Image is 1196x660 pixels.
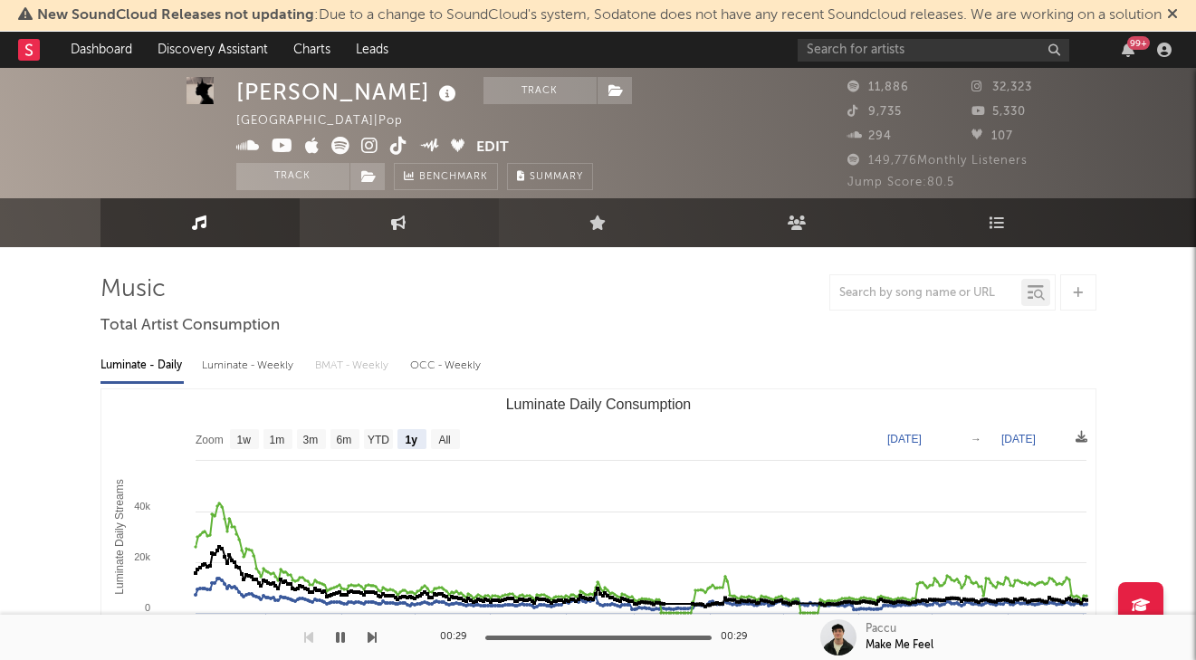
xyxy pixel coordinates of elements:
[1127,36,1150,50] div: 99 +
[505,397,691,412] text: Luminate Daily Consumption
[1122,43,1134,57] button: 99+
[1001,433,1036,445] text: [DATE]
[202,350,297,381] div: Luminate - Weekly
[145,32,281,68] a: Discovery Assistant
[336,434,351,446] text: 6m
[236,163,349,190] button: Track
[830,286,1021,301] input: Search by song name or URL
[507,163,593,190] button: Summary
[866,637,933,654] div: Make Me Feel
[236,77,461,107] div: [PERSON_NAME]
[1167,8,1178,23] span: Dismiss
[866,621,896,637] div: Paccu
[236,110,424,132] div: [GEOGRAPHIC_DATA] | Pop
[476,137,509,159] button: Edit
[798,39,1069,62] input: Search for artists
[847,177,954,188] span: Jump Score: 80.5
[971,81,1032,93] span: 32,323
[134,501,150,512] text: 40k
[367,434,388,446] text: YTD
[847,81,909,93] span: 11,886
[971,106,1026,118] span: 5,330
[134,551,150,562] text: 20k
[269,434,284,446] text: 1m
[721,627,757,648] div: 00:29
[483,77,597,104] button: Track
[236,434,251,446] text: 1w
[971,130,1013,142] span: 107
[343,32,401,68] a: Leads
[971,433,981,445] text: →
[887,433,922,445] text: [DATE]
[438,434,450,446] text: All
[37,8,1162,23] span: : Due to a change to SoundCloud's system, Sodatone does not have any recent Soundcloud releases. ...
[394,163,498,190] a: Benchmark
[144,602,149,613] text: 0
[405,434,417,446] text: 1y
[58,32,145,68] a: Dashboard
[419,167,488,188] span: Benchmark
[37,8,314,23] span: New SoundCloud Releases not updating
[847,130,892,142] span: 294
[302,434,318,446] text: 3m
[847,106,902,118] span: 9,735
[196,434,224,446] text: Zoom
[847,155,1028,167] span: 149,776 Monthly Listeners
[410,350,483,381] div: OCC - Weekly
[100,350,184,381] div: Luminate - Daily
[100,315,280,337] span: Total Artist Consumption
[530,172,583,182] span: Summary
[440,627,476,648] div: 00:29
[112,479,125,594] text: Luminate Daily Streams
[281,32,343,68] a: Charts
